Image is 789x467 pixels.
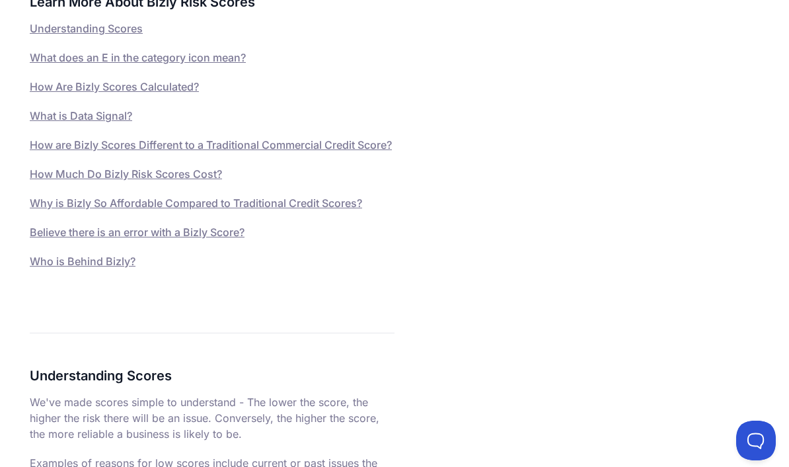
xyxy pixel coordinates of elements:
[30,138,392,151] a: How are Bizly Scores Different to a Traditional Commercial Credit Score?
[30,80,199,93] a: How Are Bizly Scores Calculated?
[30,109,132,122] a: What is Data Signal?
[30,167,222,181] a: How Much Do Bizly Risk Scores Cost?
[30,51,246,64] a: What does an E in the category icon mean?
[736,421,776,460] iframe: Toggle Customer Support
[30,226,244,239] a: Believe there is an error with a Bizly Score?
[30,196,362,210] a: Why is Bizly So Affordable Compared to Traditional Credit Scores?
[30,365,394,386] h3: Understanding Scores
[30,255,135,268] a: Who is Behind Bizly?
[30,22,143,35] a: Understanding Scores
[30,394,394,442] p: We've made scores simple to understand - The lower the score, the higher the risk there will be a...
